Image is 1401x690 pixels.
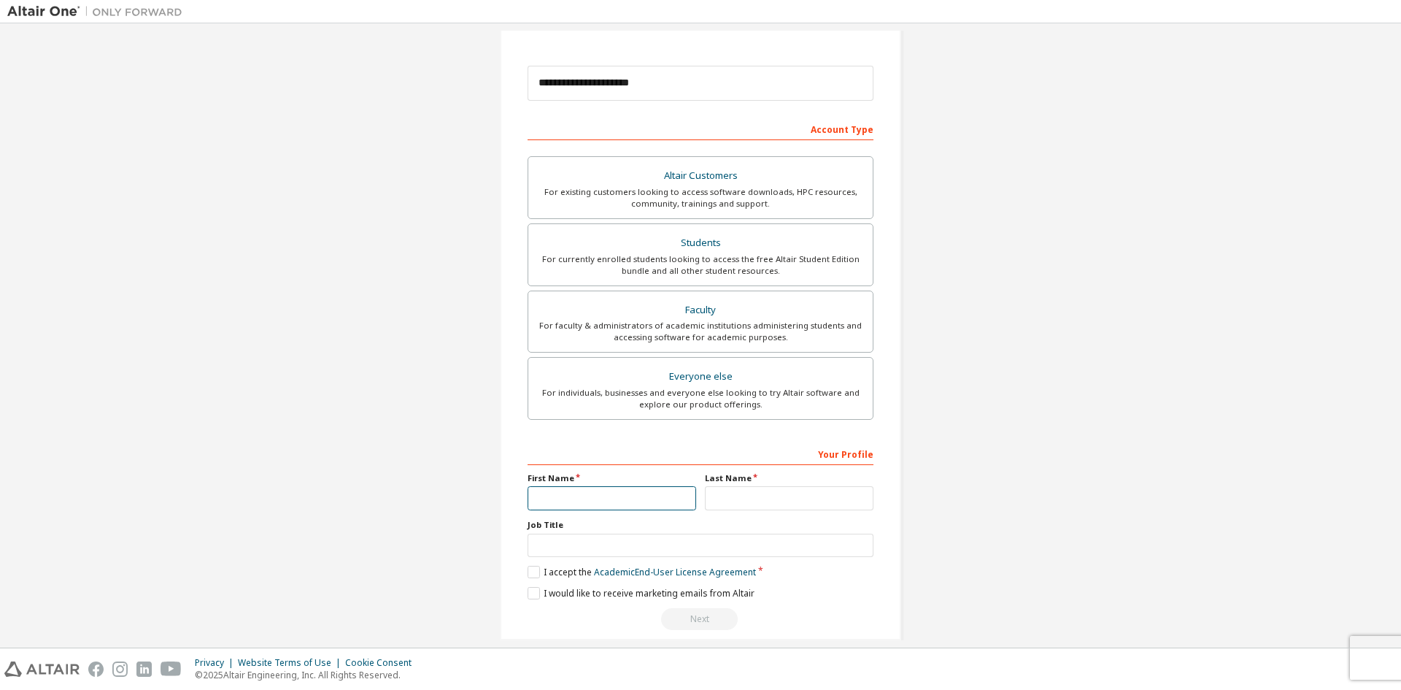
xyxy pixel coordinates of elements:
[537,300,864,321] div: Faculty
[528,608,873,630] div: Read and acccept EULA to continue
[7,4,190,19] img: Altair One
[537,387,864,410] div: For individuals, businesses and everyone else looking to try Altair software and explore our prod...
[528,566,756,578] label: I accept the
[594,566,756,578] a: Academic End-User License Agreement
[238,657,345,669] div: Website Terms of Use
[528,472,696,484] label: First Name
[528,117,873,140] div: Account Type
[537,320,864,343] div: For faculty & administrators of academic institutions administering students and accessing softwa...
[195,669,420,681] p: © 2025 Altair Engineering, Inc. All Rights Reserved.
[88,662,104,677] img: facebook.svg
[537,186,864,210] div: For existing customers looking to access software downloads, HPC resources, community, trainings ...
[537,233,864,253] div: Students
[537,166,864,186] div: Altair Customers
[705,472,873,484] label: Last Name
[345,657,420,669] div: Cookie Consent
[195,657,238,669] div: Privacy
[112,662,128,677] img: instagram.svg
[4,662,80,677] img: altair_logo.svg
[136,662,152,677] img: linkedin.svg
[537,367,864,387] div: Everyone else
[528,442,873,465] div: Your Profile
[161,662,182,677] img: youtube.svg
[528,587,754,599] label: I would like to receive marketing emails from Altair
[528,519,873,531] label: Job Title
[537,253,864,277] div: For currently enrolled students looking to access the free Altair Student Edition bundle and all ...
